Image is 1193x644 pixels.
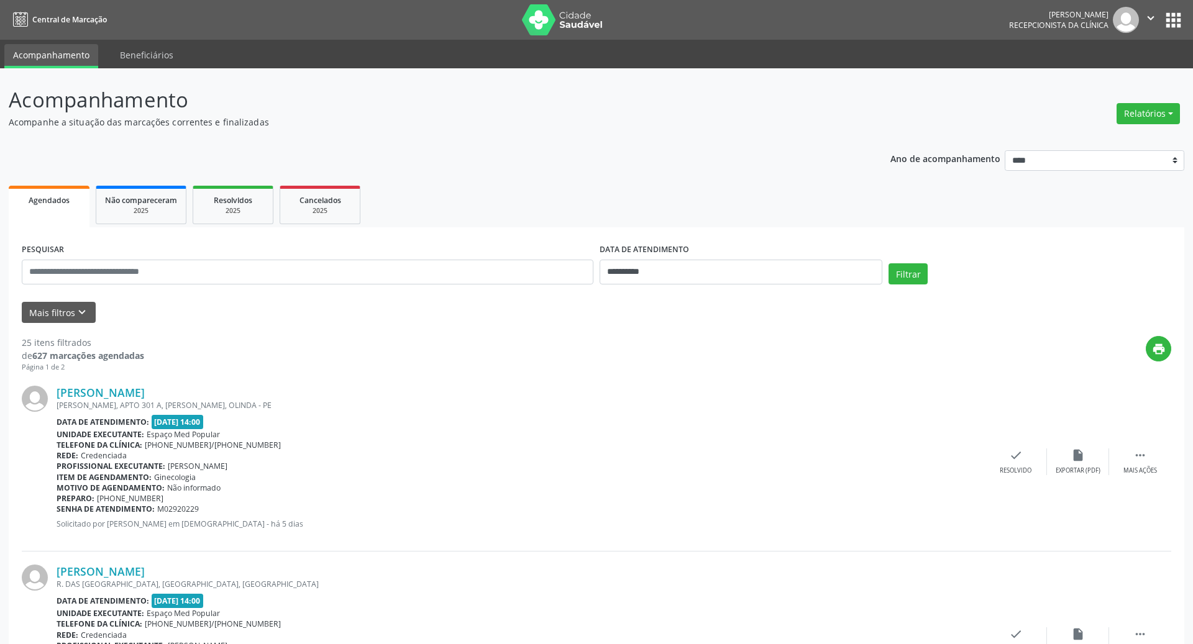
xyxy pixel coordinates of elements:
span: Resolvidos [214,195,252,206]
b: Motivo de agendamento: [57,483,165,493]
span: Credenciada [81,630,127,640]
label: DATA DE ATENDIMENTO [600,240,689,260]
div: Mais ações [1123,466,1157,475]
span: Espaço Med Popular [147,429,220,440]
span: [PHONE_NUMBER]/[PHONE_NUMBER] [145,440,281,450]
span: Não informado [167,483,221,493]
p: Ano de acompanhamento [890,150,1000,166]
a: [PERSON_NAME] [57,386,145,399]
p: Solicitado por [PERSON_NAME] em [DEMOGRAPHIC_DATA] - há 5 dias [57,519,985,529]
b: Rede: [57,450,78,461]
b: Profissional executante: [57,461,165,471]
a: Central de Marcação [9,9,107,30]
span: Não compareceram [105,195,177,206]
i: print [1152,342,1166,356]
b: Telefone da clínica: [57,619,142,629]
div: [PERSON_NAME], APTO 301 A, [PERSON_NAME], OLINDA - PE [57,400,985,410]
span: Agendados [29,195,70,206]
button: apps [1163,9,1184,31]
i: keyboard_arrow_down [75,306,89,319]
button: print [1146,336,1171,361]
div: Exportar (PDF) [1056,466,1100,475]
span: [DATE] 14:00 [152,594,204,608]
i:  [1133,448,1147,462]
span: [PHONE_NUMBER] [97,493,163,504]
i: check [1009,627,1023,641]
i: insert_drive_file [1071,627,1085,641]
a: Acompanhamento [4,44,98,68]
img: img [1113,7,1139,33]
span: Central de Marcação [32,14,107,25]
a: [PERSON_NAME] [57,565,145,578]
b: Unidade executante: [57,608,144,619]
i: check [1009,448,1023,462]
strong: 627 marcações agendadas [32,350,144,361]
img: img [22,386,48,412]
label: PESQUISAR [22,240,64,260]
span: Ginecologia [154,472,196,483]
span: [PHONE_NUMBER]/[PHONE_NUMBER] [145,619,281,629]
div: R. DAS [GEOGRAPHIC_DATA], [GEOGRAPHIC_DATA], [GEOGRAPHIC_DATA] [57,579,985,589]
div: [PERSON_NAME] [1009,9,1108,20]
span: Cancelados [299,195,341,206]
div: Resolvido [1000,466,1031,475]
div: Página 1 de 2 [22,362,144,373]
b: Telefone da clínica: [57,440,142,450]
span: Espaço Med Popular [147,608,220,619]
p: Acompanhamento [9,84,831,116]
b: Preparo: [57,493,94,504]
div: 25 itens filtrados [22,336,144,349]
b: Unidade executante: [57,429,144,440]
button: Mais filtroskeyboard_arrow_down [22,302,96,324]
span: M02920229 [157,504,199,514]
span: Credenciada [81,450,127,461]
span: [DATE] 14:00 [152,415,204,429]
i:  [1133,627,1147,641]
button: Filtrar [889,263,928,284]
b: Data de atendimento: [57,417,149,427]
b: Senha de atendimento: [57,504,155,514]
div: 2025 [202,206,264,215]
i:  [1144,11,1158,25]
div: 2025 [105,206,177,215]
a: Beneficiários [111,44,182,66]
span: Recepcionista da clínica [1009,20,1108,30]
b: Data de atendimento: [57,596,149,606]
b: Rede: [57,630,78,640]
p: Acompanhe a situação das marcações correntes e finalizadas [9,116,831,129]
b: Item de agendamento: [57,472,152,483]
div: 2025 [289,206,351,215]
button: Relatórios [1117,103,1180,124]
div: de [22,349,144,362]
img: img [22,565,48,591]
i: insert_drive_file [1071,448,1085,462]
button:  [1139,7,1163,33]
span: [PERSON_NAME] [168,461,227,471]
